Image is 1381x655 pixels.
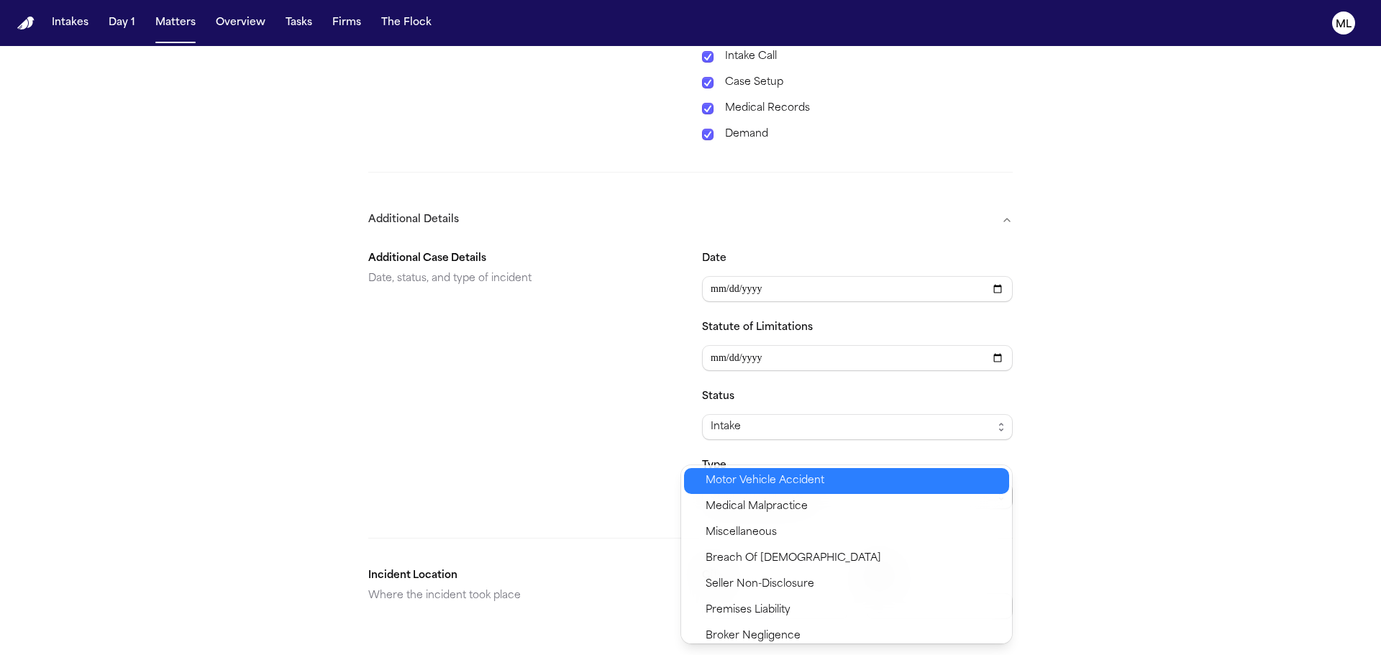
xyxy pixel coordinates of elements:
span: Motor Vehicle Accident [706,472,824,490]
span: Broker Negligence [706,628,801,645]
div: Select matter type [681,465,1012,643]
span: Breach Of [DEMOGRAPHIC_DATA] [706,550,881,567]
span: Premises Liability [706,602,790,619]
span: Miscellaneous [706,524,777,541]
span: Medical Malpractice [706,498,808,516]
div: Additional Details [368,239,1013,631]
span: Seller Non-Disclosure [706,576,814,593]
